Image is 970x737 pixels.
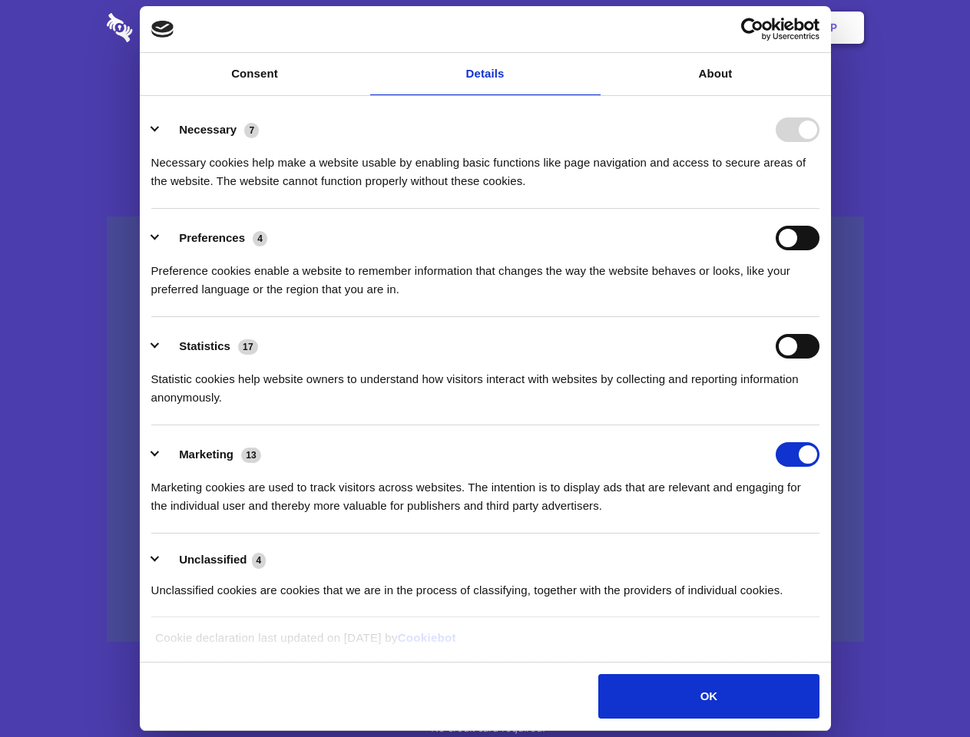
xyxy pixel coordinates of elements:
label: Statistics [179,339,230,352]
span: 13 [241,448,261,463]
span: 4 [253,231,267,246]
a: Wistia video thumbnail [107,216,864,643]
a: Cookiebot [398,631,456,644]
span: 17 [238,339,258,355]
a: Details [370,53,601,95]
button: OK [598,674,819,719]
button: Necessary (7) [151,117,269,142]
label: Necessary [179,123,237,136]
img: logo [151,21,174,38]
label: Preferences [179,231,245,244]
a: Usercentrics Cookiebot - opens in a new window [685,18,819,41]
div: Unclassified cookies are cookies that we are in the process of classifying, together with the pro... [151,570,819,600]
span: 7 [244,123,259,138]
button: Preferences (4) [151,226,277,250]
a: Pricing [451,4,518,51]
button: Statistics (17) [151,334,268,359]
iframe: Drift Widget Chat Controller [893,660,952,719]
label: Marketing [179,448,233,461]
div: Marketing cookies are used to track visitors across websites. The intention is to display ads tha... [151,467,819,515]
div: Cookie declaration last updated on [DATE] by [144,629,826,659]
a: Login [697,4,763,51]
span: 4 [252,553,267,568]
img: logo-wordmark-white-trans-d4663122ce5f474addd5e946df7df03e33cb6a1c49d2221995e7729f52c070b2.svg [107,13,238,42]
a: About [601,53,831,95]
button: Unclassified (4) [151,550,276,570]
a: Consent [140,53,370,95]
button: Marketing (13) [151,442,271,467]
h1: Eliminate Slack Data Loss. [107,69,864,124]
a: Contact [623,4,694,51]
div: Necessary cookies help make a website usable by enabling basic functions like page navigation and... [151,142,819,190]
div: Preference cookies enable a website to remember information that changes the way the website beha... [151,250,819,299]
div: Statistic cookies help website owners to understand how visitors interact with websites by collec... [151,359,819,407]
h4: Auto-redaction of sensitive data, encrypted data sharing and self-destructing private chats. Shar... [107,140,864,190]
